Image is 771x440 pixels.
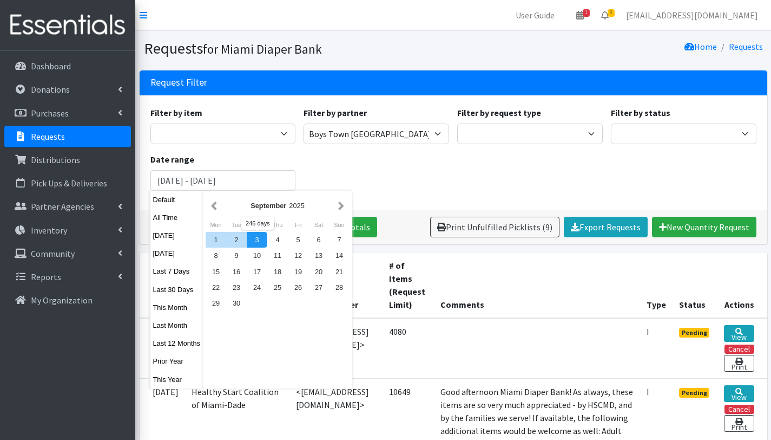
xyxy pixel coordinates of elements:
[226,264,247,280] div: 16
[430,217,559,237] a: Print Unfulfilled Picklists (9)
[583,9,590,17] span: 1
[611,106,670,119] label: Filter by status
[247,264,267,280] div: 17
[247,280,267,295] div: 24
[679,328,710,338] span: Pending
[150,245,203,261] button: [DATE]
[150,106,202,119] label: Filter by item
[267,248,288,263] div: 11
[617,4,767,26] a: [EMAIL_ADDRESS][DOMAIN_NAME]
[729,41,763,52] a: Requests
[31,108,69,119] p: Purchases
[329,248,350,263] div: 14
[288,218,308,232] div: Friday
[144,39,450,58] h1: Requests
[308,280,329,295] div: 27
[684,41,717,52] a: Home
[247,232,267,248] div: 3
[4,289,131,311] a: My Organization
[329,280,350,295] div: 28
[673,253,718,318] th: Status
[640,253,673,318] th: Type
[329,218,350,232] div: Sunday
[383,253,434,318] th: # of Items (Request Limit)
[724,325,754,342] a: View
[4,196,131,217] a: Partner Agencies
[247,218,267,232] div: Wednesday
[4,7,131,43] img: HumanEssentials
[724,415,754,432] a: Print
[308,248,329,263] div: 13
[206,218,226,232] div: Monday
[434,253,640,318] th: Comments
[150,170,296,191] input: January 1, 2011 - December 31, 2011
[288,248,308,263] div: 12
[31,295,93,306] p: My Organization
[226,232,247,248] div: 2
[31,248,75,259] p: Community
[288,232,308,248] div: 5
[226,295,247,311] div: 30
[150,153,194,166] label: Date range
[329,232,350,248] div: 7
[724,355,754,372] a: Print
[724,405,754,414] button: Cancel
[724,345,754,354] button: Cancel
[31,178,107,189] p: Pick Ups & Deliveries
[267,232,288,248] div: 4
[383,318,434,379] td: 4080
[267,218,288,232] div: Thursday
[226,248,247,263] div: 9
[304,106,367,119] label: Filter by partner
[647,326,649,337] abbr: Individual
[206,248,226,263] div: 8
[150,210,203,225] button: All Time
[289,202,304,210] span: 2025
[308,264,329,280] div: 20
[150,300,203,315] button: This Month
[206,232,226,248] div: 1
[652,217,756,237] a: New Quantity Request
[150,263,203,279] button: Last 7 Days
[329,264,350,280] div: 21
[31,225,67,236] p: Inventory
[4,266,131,288] a: Reports
[226,280,247,295] div: 23
[206,280,226,295] div: 22
[608,9,615,17] span: 9
[4,149,131,171] a: Distributions
[150,228,203,243] button: [DATE]
[150,335,203,351] button: Last 12 Months
[679,388,710,398] span: Pending
[308,218,329,232] div: Saturday
[288,264,308,280] div: 19
[4,102,131,124] a: Purchases
[31,271,61,282] p: Reports
[140,253,185,318] th: Date
[251,202,286,210] strong: September
[150,318,203,333] button: Last Month
[150,192,203,208] button: Default
[150,372,203,387] button: This Year
[140,318,185,379] td: [DATE]
[203,41,322,57] small: for Miami Diaper Bank
[717,253,767,318] th: Actions
[288,280,308,295] div: 26
[206,264,226,280] div: 15
[31,84,70,95] p: Donations
[4,79,131,100] a: Donations
[592,4,617,26] a: 9
[4,219,131,241] a: Inventory
[724,385,754,402] a: View
[4,55,131,77] a: Dashboard
[647,386,649,397] abbr: Individual
[4,126,131,147] a: Requests
[564,217,648,237] a: Export Requests
[226,218,247,232] div: Tuesday
[308,232,329,248] div: 6
[507,4,563,26] a: User Guide
[4,172,131,194] a: Pick Ups & Deliveries
[4,243,131,264] a: Community
[31,61,71,72] p: Dashboard
[568,4,592,26] a: 1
